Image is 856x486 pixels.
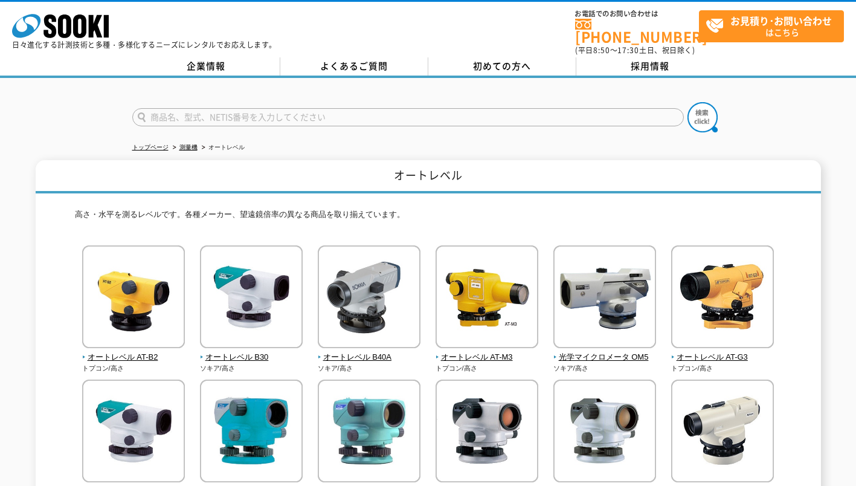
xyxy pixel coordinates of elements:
span: はこちら [706,11,843,41]
p: 日々進化する計測技術と多種・多様化するニーズにレンタルでお応えします。 [12,41,277,48]
a: 光学マイクロメータ OM5 [553,340,657,364]
p: トプコン/高さ [436,363,539,374]
img: オートレベル B40A [318,245,420,351]
a: オートレベル B30 [200,340,303,364]
span: お電話でのお問い合わせは [575,10,699,18]
a: トップページ [132,144,169,151]
p: ソキア/高さ [318,363,421,374]
img: オートレベル B20 [436,380,538,485]
p: 高さ・水平を測るレベルです。各種メーカー、望遠鏡倍率の異なる商品を取り揃えています。 [75,209,782,227]
img: オートレベル B40 [82,380,185,485]
img: オートレベル AT-M3 [436,245,538,351]
span: オートレベル B40A [318,351,421,364]
span: 17:30 [617,45,639,56]
img: オートレベル C320※取扱終了 [200,380,303,485]
img: オートレベル B21 [553,380,656,485]
span: オートレベル B30 [200,351,303,364]
span: オートレベル AT-M3 [436,351,539,364]
a: よくあるご質問 [280,57,428,76]
a: 初めての方へ [428,57,576,76]
li: オートレベル [199,141,245,154]
a: オートレベル AT-M3 [436,340,539,364]
h1: オートレベル [36,160,821,193]
a: オートレベル B40A [318,340,421,364]
span: 8:50 [593,45,610,56]
p: トプコン/高さ [671,363,774,374]
img: オートレベル AE-7 [671,380,774,485]
img: 光学マイクロメータ OM5 [553,245,656,351]
span: オートレベル AT-B2 [82,351,185,364]
span: 初めての方へ [473,59,531,73]
img: オートレベル AT-G3 [671,245,774,351]
img: btn_search.png [687,102,718,132]
img: オートレベル B30 [200,245,303,351]
span: オートレベル AT-G3 [671,351,774,364]
span: 光学マイクロメータ OM5 [553,351,657,364]
img: オートレベル C330 [318,380,420,485]
a: 測量機 [179,144,198,151]
strong: お見積り･お問い合わせ [730,13,832,28]
a: [PHONE_NUMBER] [575,19,699,44]
span: (平日 ～ 土日、祝日除く) [575,45,695,56]
p: ソキア/高さ [200,363,303,374]
input: 商品名、型式、NETIS番号を入力してください [132,108,684,126]
a: オートレベル AT-B2 [82,340,185,364]
a: オートレベル AT-G3 [671,340,774,364]
a: 企業情報 [132,57,280,76]
a: お見積り･お問い合わせはこちら [699,10,844,42]
p: トプコン/高さ [82,363,185,374]
img: オートレベル AT-B2 [82,245,185,351]
a: 採用情報 [576,57,724,76]
p: ソキア/高さ [553,363,657,374]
